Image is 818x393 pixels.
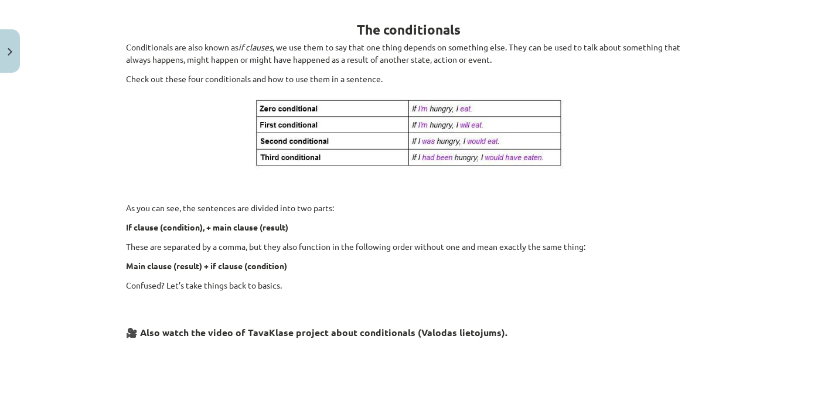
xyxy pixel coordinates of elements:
[126,222,288,232] b: If clause (condition), + main clause (result)
[357,21,461,38] strong: The conditionals
[126,202,692,214] p: As you can see, the sentences are divided into two parts:
[126,260,287,271] b: Main clause (result) + if clause (condition)
[126,326,507,338] strong: 🎥 Also watch the video of TavaKlase project about conditionals (Valodas lietojums).
[8,48,12,56] img: icon-close-lesson-0947bae3869378f0d4975bcd49f059093ad1ed9edebbc8119c70593378902aed.svg
[126,279,692,292] p: Confused? Let’s take things back to basics.
[238,42,272,52] i: if clauses
[126,41,692,66] p: Conditionals are also known as , we use them to say that one thing depends on something else. The...
[126,240,692,253] p: These are separated by a comma, but they also function in the following order without one and mea...
[126,73,692,85] p: Check out these four conditionals and how to use them in a sentence.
